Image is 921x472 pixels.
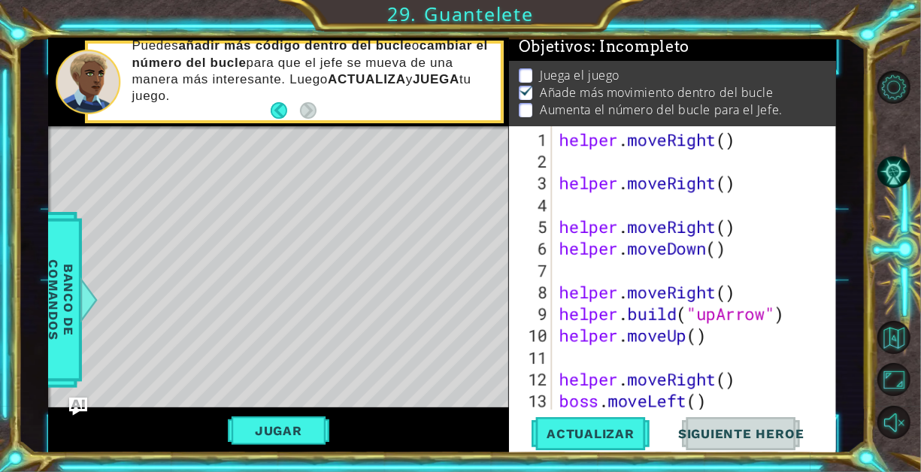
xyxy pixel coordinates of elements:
button: Ask AI [69,398,87,416]
strong: cambiar el número del bucle [132,38,489,69]
div: 3 [512,172,552,194]
div: 4 [512,194,552,216]
img: Check mark for checkbox [519,84,534,96]
p: Aumenta el número del bucle para el Jefe. [540,101,783,118]
button: Maximizar Navegador [877,363,910,396]
div: 5 [512,216,552,238]
div: 13 [512,390,552,412]
button: Jugar [228,416,329,445]
div: 11 [512,346,552,368]
span: Banco de comandos [41,222,80,377]
strong: añadir más código dentro del bucle [178,38,411,53]
button: Pista AI [877,156,910,189]
div: 7 [512,259,552,281]
div: 10 [512,325,552,346]
p: Añade más movimiento dentro del bucle [540,84,773,101]
button: Next [300,102,317,119]
div: 9 [512,303,552,325]
div: 6 [512,238,552,259]
button: Siguiente Heroe [663,417,820,449]
button: Back [271,102,300,119]
button: Activar sonido. [877,406,910,439]
div: 8 [512,281,552,303]
strong: JUEGA [413,72,459,86]
div: 1 [512,129,552,150]
div: 2 [512,150,552,172]
a: Volver al Mapa [880,316,921,359]
span: Objetivos [519,38,690,56]
span: Siguiente Heroe [663,426,820,441]
button: Actualizar [532,417,650,449]
span: Actualizar [532,426,650,441]
div: 12 [512,368,552,390]
strong: ACTUALIZA [328,72,406,86]
button: Opciones del Nivel [877,71,910,104]
button: Volver al Mapa [877,321,910,354]
p: Puedes o para que el jefe se mueva de una manera más interesante. Luego y tu juego. [132,38,491,104]
span: : Incompleto [592,38,689,56]
p: Juega el juego [540,67,620,83]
